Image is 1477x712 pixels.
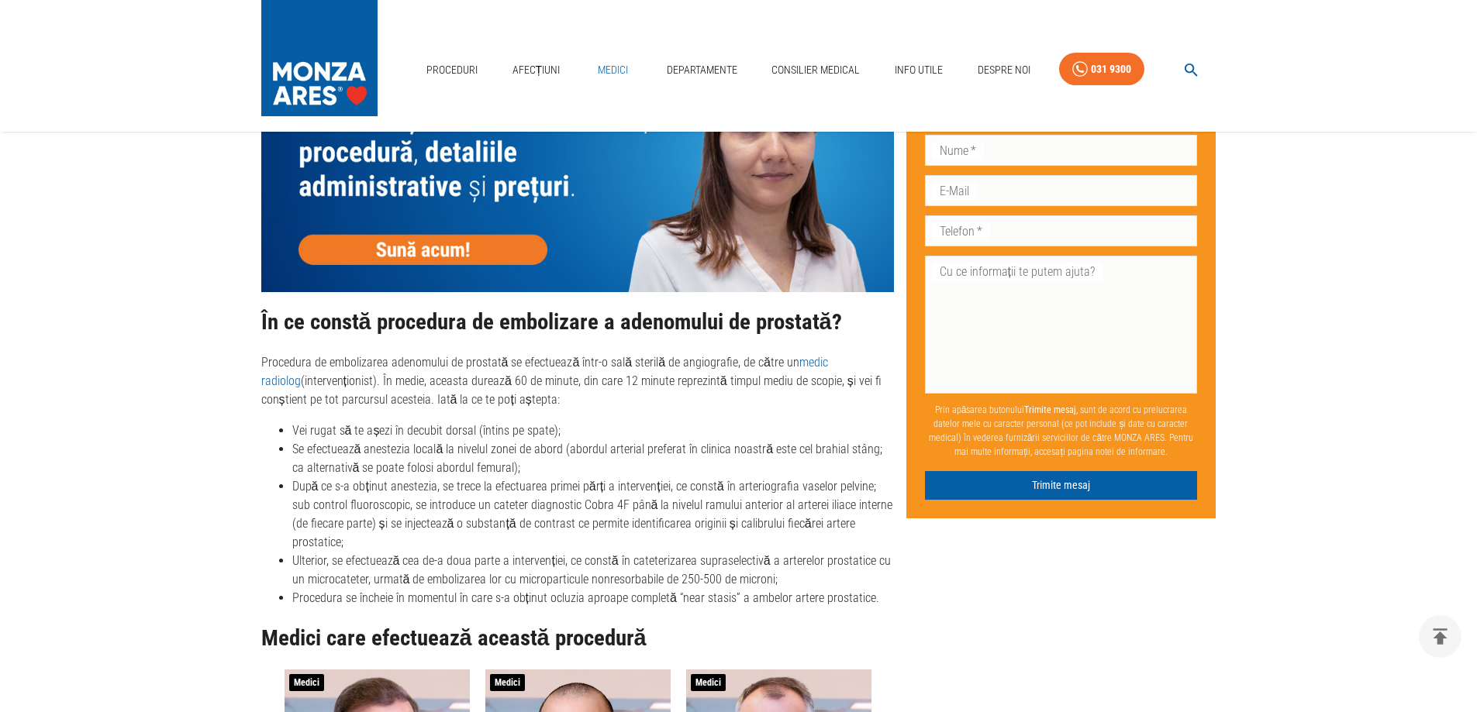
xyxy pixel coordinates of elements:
a: Consilier Medical [765,54,866,86]
img: null [261,39,894,291]
a: Despre Noi [971,54,1037,86]
b: Trimite mesaj [1024,404,1076,415]
a: Proceduri [420,54,484,86]
a: Afecțiuni [506,54,567,86]
li: Ulterior, se efectuează cea de-a doua parte a intervenției, ce constă în cateterizarea supraselec... [292,552,894,589]
button: Trimite mesaj [925,471,1198,500]
span: Medici [289,674,324,691]
p: Procedura de embolizarea adenomului de prostată se efectuează într-o sală sterilă de angiografie,... [261,353,894,409]
a: Medici [588,54,638,86]
div: 031 9300 [1091,60,1131,79]
span: Medici [490,674,525,691]
h2: În ce constă procedura de embolizare a adenomului de prostată? [261,310,894,335]
a: Info Utile [889,54,949,86]
button: delete [1419,615,1461,658]
span: Medici [691,674,726,691]
li: Procedura se încheie în momentul în care s-a obținut ocluzia aproape completă “near stasis” a amb... [292,589,894,607]
li: Se efectuează anestezia locală la nivelul zonei de abord (abordul arterial preferat în clinica no... [292,440,894,477]
a: Departamente [661,54,744,86]
h2: Medici care efectuează această procedură [261,626,894,651]
li: Vei rugat să te așezi în decubit dorsal (întins pe spate); [292,421,894,440]
a: 031 9300 [1059,53,1144,86]
li: După ce s-a obținut anestezia, se trece la efectuarea primei părți a intervenției, ce constă în a... [292,477,894,552]
p: Prin apăsarea butonului , sunt de acord cu prelucrarea datelor mele cu caracter personal (ce pot ... [925,397,1198,465]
